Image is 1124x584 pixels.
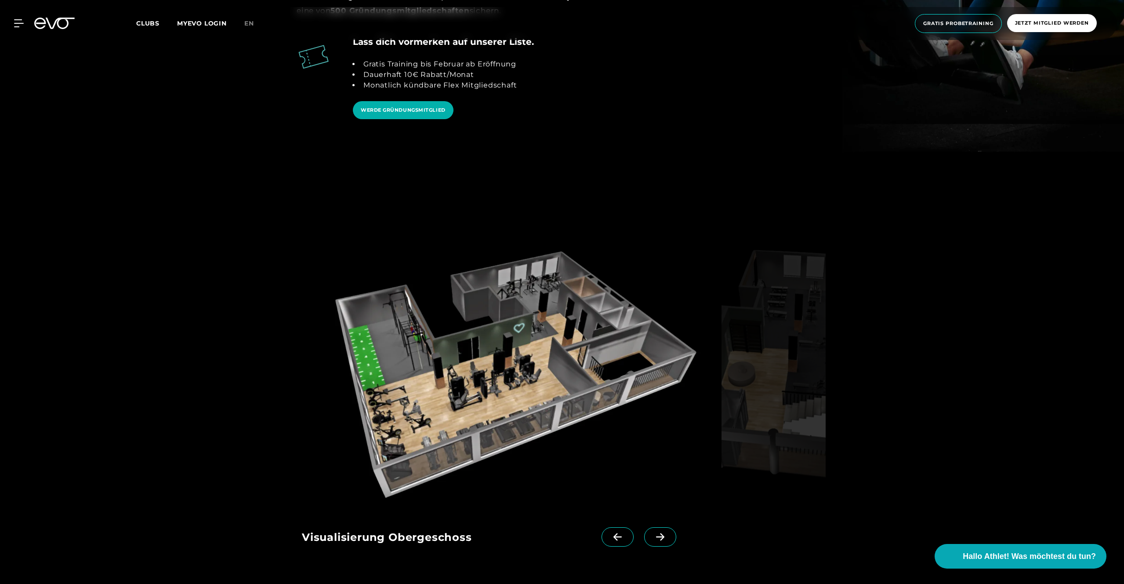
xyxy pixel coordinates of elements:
img: evofitness [722,235,826,506]
a: MYEVO LOGIN [177,19,227,27]
li: Gratis Training bis Februar ab Eröffnung [360,59,517,69]
span: WERDE GRÜNDUNGSMITGLIED [361,106,446,114]
span: Gratis Probetraining [923,20,993,27]
a: WERDE GRÜNDUNGSMITGLIED [353,101,453,119]
li: Monatlich kündbare Flex Mitgliedschaft [360,80,517,91]
button: Hallo Athlet! Was möchtest du tun? [935,544,1106,569]
a: Clubs [136,19,177,27]
a: Jetzt Mitglied werden [1004,14,1099,33]
a: en [244,18,265,29]
a: Gratis Probetraining [912,14,1004,33]
span: Clubs [136,19,160,27]
span: en [244,19,254,27]
span: Jetzt Mitglied werden [1015,19,1089,27]
img: evofitness [302,235,718,506]
li: Dauerhaft 10€ Rabatt/Monat [360,69,517,80]
span: Hallo Athlet! Was möchtest du tun? [963,551,1096,562]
